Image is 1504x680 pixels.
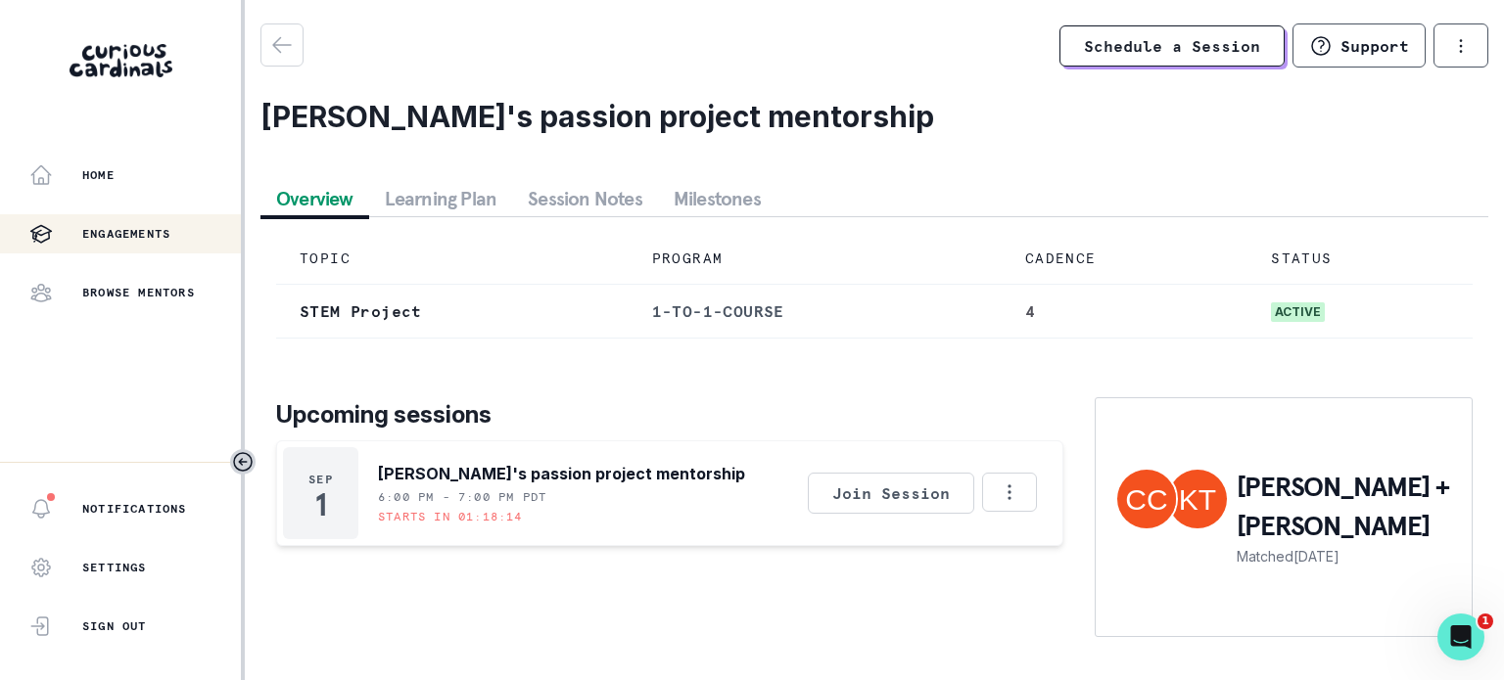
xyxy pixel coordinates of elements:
td: STEM Project [276,285,629,339]
p: [PERSON_NAME] + [PERSON_NAME] [1237,468,1452,546]
p: Notifications [82,501,187,517]
p: 1 [315,495,326,515]
p: Upcoming sessions [276,397,1063,432]
img: Curious Cardinals Logo [70,44,172,77]
button: Toggle sidebar [230,449,256,475]
iframe: Intercom live chat [1437,613,1484,660]
p: Home [82,167,115,183]
td: 1-to-1-course [629,285,1002,339]
td: PROGRAM [629,233,1002,285]
p: Browse Mentors [82,285,195,300]
p: Support [1340,36,1409,56]
button: Support [1292,23,1426,68]
span: 1 [1478,613,1493,629]
button: Options [982,473,1037,512]
button: Milestones [658,181,776,216]
a: Schedule a Session [1059,25,1285,67]
button: Learning Plan [369,181,513,216]
button: Join Session [808,473,974,514]
p: Matched [DATE] [1237,546,1452,567]
button: Overview [260,181,369,216]
p: Settings [82,560,147,575]
p: Starts in 01:18:14 [378,509,523,524]
span: active [1271,302,1325,322]
button: Session Notes [512,181,658,216]
p: Engagements [82,226,170,242]
button: options [1433,23,1488,68]
td: CADENCE [1002,233,1247,285]
p: 6:00 PM - 7:00 PM PDT [378,489,546,505]
img: Kayla Teng [1168,470,1227,528]
p: Sep [308,472,333,487]
td: 4 [1002,285,1247,339]
img: Christal Chen [1117,470,1176,528]
p: Sign Out [82,618,147,634]
td: TOPIC [276,233,629,285]
p: [PERSON_NAME]'s passion project mentorship [378,462,745,485]
td: STATUS [1247,233,1473,285]
h2: [PERSON_NAME]'s passion project mentorship [260,99,1488,134]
